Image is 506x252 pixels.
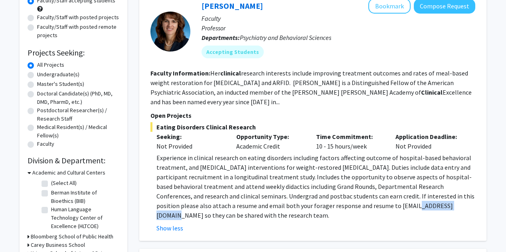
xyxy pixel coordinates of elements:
[31,232,113,241] h3: Bloomberg School of Public Health
[150,69,472,106] fg-read-more: Her research interests include improving treatment outcomes and rates of meal-based weight restor...
[389,132,469,151] div: Not Provided
[240,34,331,42] span: Psychiatry and Behavioral Sciences
[230,132,310,151] div: Academic Credit
[202,1,263,11] a: [PERSON_NAME]
[395,132,463,141] p: Application Deadline:
[28,156,119,165] h2: Division & Department:
[32,169,105,177] h3: Academic and Cultural Centers
[156,223,183,233] button: Show less
[156,141,224,151] div: Not Provided
[37,80,84,88] label: Master's Student(s)
[37,23,119,40] label: Faculty/Staff with posted remote projects
[51,179,77,187] label: (Select All)
[310,132,390,151] div: 10 - 15 hours/week
[202,14,475,23] p: Faculty
[202,23,475,33] p: Professor
[236,132,304,141] p: Opportunity Type:
[51,189,117,205] label: Berman Institute of Bioethics (BIB)
[51,205,117,230] label: Human Language Technology Center of Excellence (HLTCOE)
[150,69,210,77] b: Faculty Information:
[150,122,475,132] span: Eating Disorders Clinical Research
[37,140,54,148] label: Faculty
[37,70,79,79] label: Undergraduate(s)
[156,132,224,141] p: Seeking:
[37,89,119,106] label: Doctoral Candidate(s) (PhD, MD, DMD, PharmD, etc.)
[37,106,119,123] label: Postdoctoral Researcher(s) / Research Staff
[28,48,119,58] h2: Projects Seeking:
[156,154,474,219] span: Experience in clinical research on eating disorders including factors affecting outcome of hospit...
[37,123,119,140] label: Medical Resident(s) / Medical Fellow(s)
[421,88,443,96] b: Clinical
[37,13,119,22] label: Faculty/Staff with posted projects
[220,69,241,77] b: clinical
[316,132,384,141] p: Time Commitment:
[37,61,64,69] label: All Projects
[31,241,85,249] h3: Carey Business School
[150,111,475,120] p: Open Projects
[202,46,264,58] mat-chip: Accepting Students
[202,34,240,42] b: Departments:
[6,216,34,246] iframe: Chat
